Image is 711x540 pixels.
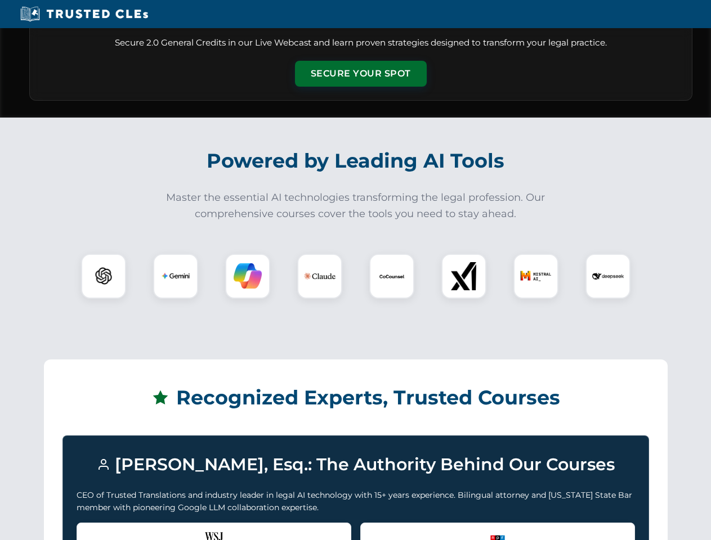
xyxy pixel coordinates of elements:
h3: [PERSON_NAME], Esq.: The Authority Behind Our Courses [77,449,635,480]
img: Trusted CLEs [17,6,151,22]
img: Gemini Logo [162,262,190,290]
img: DeepSeek Logo [592,260,624,292]
img: Copilot Logo [234,262,262,290]
h2: Powered by Leading AI Tools [44,141,668,181]
img: Claude Logo [304,260,336,292]
p: Secure 2.0 General Credits in our Live Webcast and learn proven strategies designed to transform ... [43,37,678,49]
div: ChatGPT [81,254,126,299]
button: Secure Your Spot [295,61,427,87]
div: Claude [297,254,342,299]
p: CEO of Trusted Translations and industry leader in legal AI technology with 15+ years experience.... [77,489,635,514]
div: xAI [441,254,486,299]
h2: Recognized Experts, Trusted Courses [62,378,649,417]
div: DeepSeek [585,254,630,299]
div: Mistral AI [513,254,558,299]
img: ChatGPT Logo [87,260,120,292]
p: Master the essential AI technologies transforming the legal profession. Our comprehensive courses... [159,190,553,222]
img: xAI Logo [450,262,478,290]
img: Mistral AI Logo [520,260,552,292]
div: Copilot [225,254,270,299]
div: CoCounsel [369,254,414,299]
img: CoCounsel Logo [378,262,406,290]
div: Gemini [153,254,198,299]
